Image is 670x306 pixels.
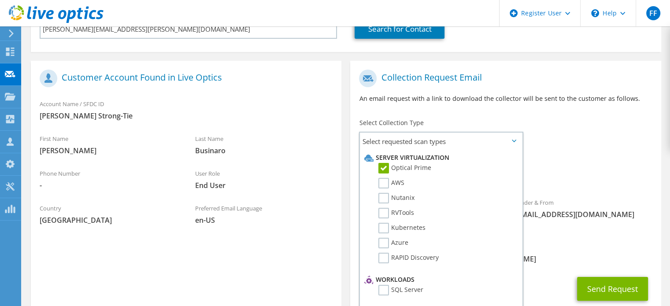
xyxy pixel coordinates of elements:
label: RVTools [378,208,414,218]
div: User Role [186,164,342,195]
label: RAPID Discovery [378,253,439,263]
span: [GEOGRAPHIC_DATA] [40,215,178,225]
label: Nutanix [378,193,415,203]
label: AWS [378,178,404,188]
h1: Collection Request Email [359,70,648,87]
svg: \n [591,9,599,17]
span: End User [195,181,333,190]
button: Send Request [577,277,648,301]
li: Server Virtualization [362,152,518,163]
div: Requested Collections [350,154,661,189]
span: - [40,181,178,190]
div: Last Name [186,129,342,160]
div: Account Name / SFDC ID [31,95,341,125]
a: Search for Contact [355,19,444,39]
p: An email request with a link to download the collector will be sent to the customer as follows. [359,94,652,103]
div: First Name [31,129,186,160]
div: Phone Number [31,164,186,195]
div: To [350,193,506,233]
h1: Customer Account Found in Live Optics [40,70,328,87]
span: [EMAIL_ADDRESS][DOMAIN_NAME] [515,210,652,219]
div: Preferred Email Language [186,199,342,229]
span: [PERSON_NAME] Strong-Tie [40,111,333,121]
label: Select Collection Type [359,118,423,127]
label: Kubernetes [378,223,426,233]
label: Azure [378,238,408,248]
div: Country [31,199,186,229]
div: Sender & From [506,193,661,224]
span: en-US [195,215,333,225]
label: SQL Server [378,285,423,295]
label: Optical Prime [378,163,431,173]
span: Select requested scan types [360,133,522,150]
span: Businaro [195,146,333,155]
span: [PERSON_NAME] [40,146,178,155]
li: Workloads [362,274,518,285]
span: FF [646,6,660,20]
div: CC & Reply To [350,238,661,268]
